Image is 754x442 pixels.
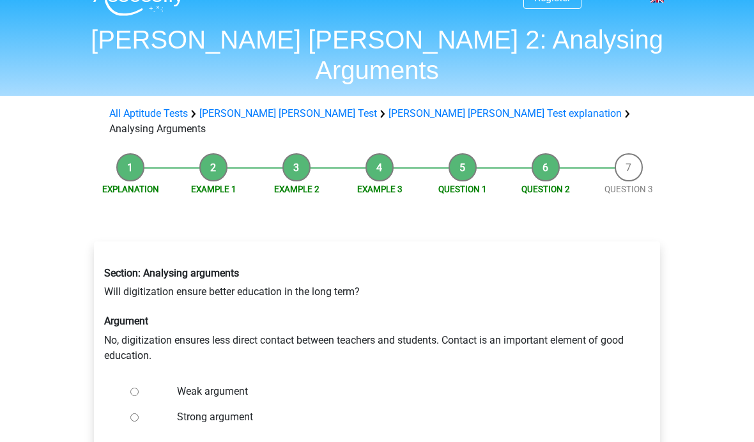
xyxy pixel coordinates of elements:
[104,315,650,327] h6: Argument
[438,185,487,194] a: Question 1
[357,185,403,194] a: Example 3
[199,107,377,119] a: [PERSON_NAME] [PERSON_NAME] Test
[521,185,570,194] a: Question 2
[95,257,659,373] div: Will digitization ensure better education in the long term? No, digitization ensures less direct ...
[104,267,650,279] h6: Section: Analysing arguments
[389,107,622,119] a: [PERSON_NAME] [PERSON_NAME] Test explanation
[104,106,650,137] div: Analysing Arguments
[274,185,319,194] a: Example 2
[177,384,619,399] label: Weak argument
[191,185,236,194] a: Example 1
[177,409,619,425] label: Strong argument
[83,24,671,86] h1: [PERSON_NAME] [PERSON_NAME] 2: Analysing Arguments
[102,185,159,194] a: Explanation
[604,185,653,194] a: Question 3
[109,107,188,119] a: All Aptitude Tests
